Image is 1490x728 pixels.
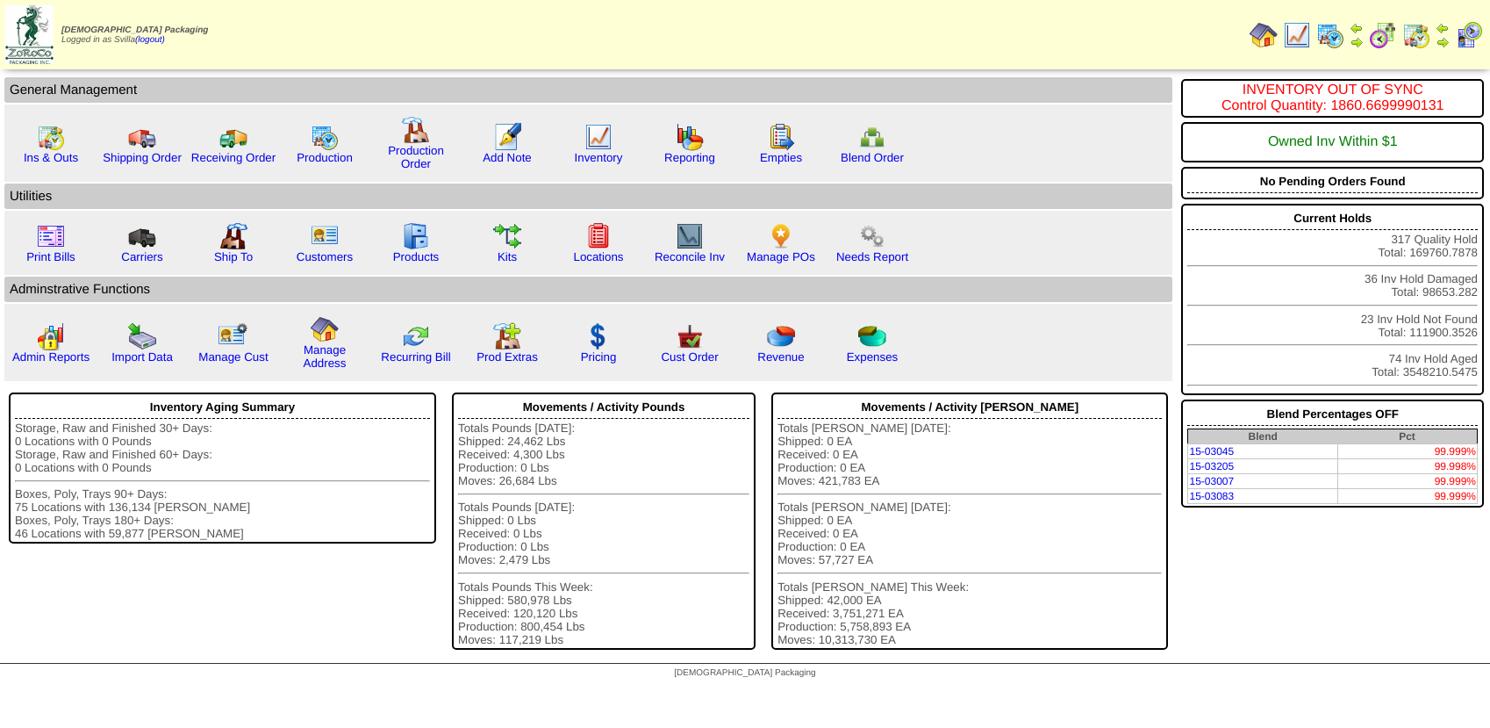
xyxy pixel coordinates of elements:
img: reconcile.gif [402,322,430,350]
img: po.png [767,222,795,250]
td: General Management [4,77,1172,103]
div: Totals [PERSON_NAME] [DATE]: Shipped: 0 EA Received: 0 EA Production: 0 EA Moves: 421,783 EA Tota... [777,422,1162,646]
th: Blend [1188,429,1337,444]
div: No Pending Orders Found [1187,170,1478,193]
td: Adminstrative Functions [4,277,1172,302]
div: Owned Inv Within $1 [1187,126,1478,159]
img: prodextras.gif [493,322,521,350]
img: arrowright.gif [1350,35,1364,49]
img: line_graph2.gif [676,222,704,250]
a: Blend Order [841,151,904,164]
img: home.gif [311,315,339,343]
img: arrowright.gif [1436,35,1450,49]
img: managecust.png [218,322,250,350]
td: 99.998% [1337,459,1477,474]
td: 99.999% [1337,474,1477,489]
img: calendarinout.gif [37,123,65,151]
a: Add Note [483,151,532,164]
img: line_graph.gif [1283,21,1311,49]
img: calendarinout.gif [1402,21,1430,49]
img: network.png [858,123,886,151]
img: zoroco-logo-small.webp [5,5,54,64]
a: Manage POs [747,250,815,263]
img: line_graph.gif [584,123,612,151]
img: workflow.gif [493,222,521,250]
img: calendarblend.gif [1369,21,1397,49]
a: Cust Order [661,350,718,364]
a: Print Bills [26,250,75,263]
a: Locations [573,250,623,263]
img: graph.gif [676,123,704,151]
a: Pricing [581,350,617,364]
th: Pct [1337,429,1477,444]
img: home.gif [1250,21,1278,49]
a: Customers [297,250,353,263]
a: Import Data [111,350,173,364]
a: Receiving Order [191,151,276,164]
img: import.gif [128,322,156,350]
a: Carriers [121,250,162,263]
a: Prod Extras [476,350,538,364]
div: Inventory Aging Summary [15,396,430,419]
img: cust_order.png [676,322,704,350]
img: invoice2.gif [37,222,65,250]
img: pie_chart2.png [858,322,886,350]
div: Movements / Activity Pounds [458,396,749,419]
a: 15-03205 [1189,460,1234,472]
img: workorder.gif [767,123,795,151]
a: Needs Report [836,250,908,263]
div: Storage, Raw and Finished 30+ Days: 0 Locations with 0 Pounds Storage, Raw and Finished 60+ Days:... [15,422,430,540]
img: graph2.png [37,322,65,350]
a: Ship To [214,250,253,263]
a: Kits [498,250,517,263]
a: Ins & Outs [24,151,78,164]
a: Reconcile Inv [655,250,725,263]
a: Manage Address [304,343,347,370]
img: factory.gif [402,116,430,144]
a: Admin Reports [12,350,90,364]
td: Utilities [4,184,1172,209]
img: calendarprod.gif [311,123,339,151]
img: arrowleft.gif [1436,21,1450,35]
div: INVENTORY OUT OF SYNC Control Quantity: 1860.6699990131 [1187,83,1478,114]
a: 15-03045 [1189,445,1234,458]
img: calendarprod.gif [1316,21,1344,49]
a: Production Order [388,144,444,170]
img: truck3.gif [128,222,156,250]
a: Expenses [847,350,899,364]
a: Revenue [757,350,804,364]
img: customers.gif [311,222,339,250]
img: calendarcustomer.gif [1455,21,1483,49]
td: 99.999% [1337,489,1477,504]
div: Blend Percentages OFF [1187,403,1478,426]
img: truck2.gif [219,123,247,151]
div: Movements / Activity [PERSON_NAME] [777,396,1162,419]
a: Reporting [664,151,715,164]
div: Totals Pounds [DATE]: Shipped: 24,462 Lbs Received: 4,300 Lbs Production: 0 Lbs Moves: 26,684 Lbs... [458,422,749,646]
td: 99.999% [1337,444,1477,459]
span: [DEMOGRAPHIC_DATA] Packaging [674,668,815,678]
img: cabinet.gif [402,222,430,250]
a: Manage Cust [198,350,268,364]
div: 317 Quality Hold Total: 169760.7878 36 Inv Hold Damaged Total: 98653.282 23 Inv Hold Not Found To... [1181,204,1484,395]
img: truck.gif [128,123,156,151]
a: Recurring Bill [381,350,450,364]
img: arrowleft.gif [1350,21,1364,35]
a: Inventory [575,151,623,164]
img: dollar.gif [584,322,612,350]
a: Shipping Order [103,151,182,164]
a: Empties [760,151,802,164]
img: factory2.gif [219,222,247,250]
a: Production [297,151,353,164]
span: [DEMOGRAPHIC_DATA] Packaging [61,25,208,35]
a: 15-03007 [1189,475,1234,487]
img: orders.gif [493,123,521,151]
img: locations.gif [584,222,612,250]
a: (logout) [135,35,165,45]
span: Logged in as Svilla [61,25,208,45]
img: workflow.png [858,222,886,250]
img: pie_chart.png [767,322,795,350]
a: 15-03083 [1189,490,1234,502]
a: Products [393,250,440,263]
div: Current Holds [1187,207,1478,230]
